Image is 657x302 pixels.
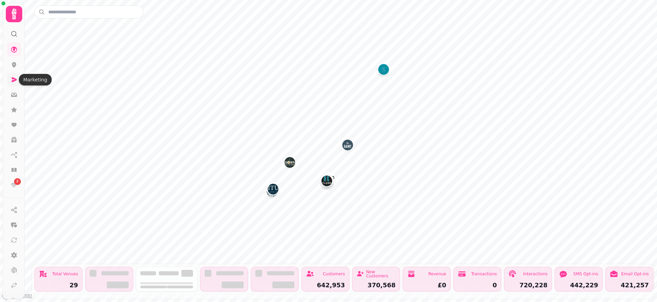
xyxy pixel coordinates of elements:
[621,272,649,276] div: Email Opt-ins
[407,282,446,288] div: £0
[267,183,278,196] div: Map marker
[267,184,278,195] button: The Smoking Fox
[428,272,446,276] div: Revenue
[610,282,649,288] div: 421,257
[267,186,278,197] button: Church on the Hill
[342,140,353,150] button: The Saint
[559,282,598,288] div: 442,229
[357,282,396,288] div: 370,568
[573,272,598,276] div: SMS Opt-ins
[321,176,332,187] button: The Fountain
[508,282,547,288] div: 720,228
[523,272,547,276] div: Interactions
[284,157,295,168] button: The Meadowpark
[322,175,333,186] button: The Basement
[323,173,334,186] div: Map marker
[267,186,278,199] div: Map marker
[471,272,497,276] div: Transactions
[52,272,78,276] div: Total Venues
[323,272,345,276] div: Customers
[458,282,497,288] div: 0
[284,157,295,170] div: Map marker
[7,178,21,192] a: 2
[322,175,333,186] button: The Queens Arms
[268,184,279,197] div: Map marker
[267,183,278,194] button: The Raven
[19,74,52,86] div: Marketing
[321,175,332,186] button: Crave Loyalty
[342,140,353,153] div: Map marker
[267,184,278,197] div: Map marker
[16,179,18,184] span: 2
[321,175,332,186] button: The Rutland Hotel
[268,184,279,195] button: The Spiritualist Glasgow
[321,175,332,188] div: Map marker
[321,175,332,188] div: Map marker
[306,282,345,288] div: 642,953
[2,292,32,300] a: Mapbox logo
[378,64,389,75] button: Spiritualist Aberdeen
[366,270,396,278] div: New Customers
[322,175,333,188] div: Map marker
[378,64,389,77] div: Map marker
[39,282,78,288] div: 29
[323,173,334,184] button: Cold Town Beer
[378,64,389,75] button: NOX Nightclub Aberdeen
